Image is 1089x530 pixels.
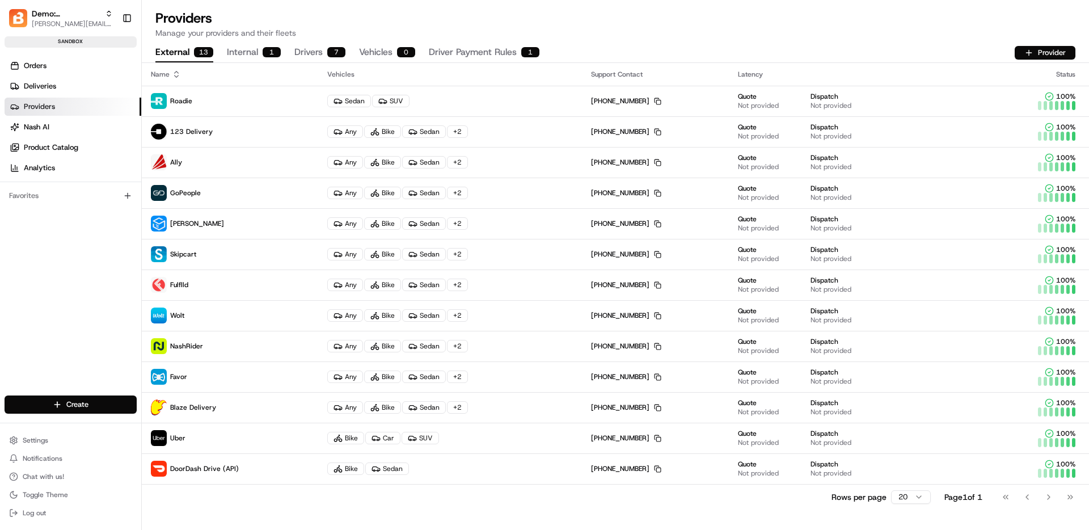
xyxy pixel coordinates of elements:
h1: Providers [155,9,1075,27]
img: uber-new-logo.jpeg [151,430,167,446]
span: Pylon [113,192,137,201]
span: Not provided [738,469,779,478]
span: Chat with us! [23,472,64,481]
div: + 2 [447,248,468,260]
div: Any [327,371,363,383]
span: Quote [738,276,757,285]
p: Welcome 👋 [11,45,206,64]
span: Blaze Delivery [170,403,216,412]
span: Nash AI [24,122,49,132]
div: Sedan [402,187,446,199]
div: [PHONE_NUMBER] [591,464,661,473]
div: + 2 [447,187,468,199]
div: Support Contact [591,70,720,79]
span: 100 % [1056,92,1075,101]
div: [PHONE_NUMBER] [591,403,661,412]
input: Clear [29,73,187,85]
button: External [155,43,213,62]
div: Any [327,309,363,322]
span: 123 Delivery [170,127,213,136]
span: Not provided [738,254,779,263]
p: Manage your providers and their fleets [155,27,1075,39]
span: [PERSON_NAME][EMAIL_ADDRESS][DOMAIN_NAME] [32,19,113,28]
div: Bike [364,187,401,199]
div: SUV [372,95,410,107]
span: Settings [23,436,48,445]
div: [PHONE_NUMBER] [591,342,661,351]
span: Quote [738,214,757,224]
span: Not provided [738,407,779,417]
div: Latency [738,70,976,79]
span: Not provided [811,438,851,447]
span: Dispatch [811,214,838,224]
span: Wolt [170,311,184,320]
span: 100 % [1056,429,1075,438]
div: [PHONE_NUMBER] [591,434,661,443]
div: + 2 [447,125,468,138]
span: Skipcart [170,250,196,259]
div: Sedan [402,248,446,260]
img: profile_turbosend_org_cEe8MK.png [151,124,167,140]
span: Not provided [811,162,851,171]
img: Demo: Maria [9,9,27,27]
span: 100 % [1056,398,1075,407]
span: Knowledge Base [23,165,87,176]
span: Quote [738,398,757,407]
div: Start new chat [39,108,186,120]
div: Bike [327,432,364,444]
span: Dispatch [811,184,838,193]
div: [PHONE_NUMBER] [591,372,661,381]
button: Driver Payment Rules [429,43,539,62]
button: Toggle Theme [5,487,137,503]
div: [PHONE_NUMBER] [591,280,661,289]
span: Quote [738,306,757,316]
span: Dispatch [811,153,838,162]
span: Quote [738,429,757,438]
div: Sedan [402,217,446,230]
div: Vehicles [327,70,573,79]
span: Product Catalog [24,142,78,153]
span: Dispatch [811,368,838,377]
span: Not provided [738,316,779,325]
div: [PHONE_NUMBER] [591,219,661,228]
div: Any [327,279,363,291]
div: Any [327,340,363,352]
img: Wolt-app-icon-2019.png [151,308,167,323]
span: Not provided [738,285,779,294]
img: roadie-logo.jpg [151,93,167,109]
div: Name [151,70,309,79]
div: + 2 [447,156,468,169]
a: Orders [5,57,141,75]
span: Not provided [811,377,851,386]
img: profile_lightninglift_org_cEe8MK.png [151,277,167,293]
button: Start new chat [193,112,206,125]
div: SUV [402,432,439,444]
span: Log out [23,508,46,518]
div: Sedan [365,462,409,475]
a: Nash AI [5,118,141,136]
span: Orders [24,61,47,71]
span: Toggle Theme [23,490,68,499]
span: Deliveries [24,81,56,91]
div: Bike [327,462,364,475]
span: Quote [738,337,757,346]
button: Drivers [294,43,345,62]
span: Not provided [738,346,779,355]
div: Sedan [402,279,446,291]
div: 13 [194,47,213,57]
button: Provider [1015,46,1075,60]
div: 📗 [11,166,20,175]
span: Not provided [811,469,851,478]
a: Analytics [5,159,141,177]
a: 💻API Documentation [91,160,187,180]
div: 1 [263,47,281,57]
span: Dispatch [811,306,838,316]
a: Deliveries [5,77,141,95]
a: Product Catalog [5,138,141,157]
button: Log out [5,505,137,521]
div: 1 [521,47,539,57]
button: Demo: [PERSON_NAME] [32,8,100,19]
img: 1736555255976-a54dd68f-1ca7-489b-9aae-adbdc363a1c4 [11,108,32,129]
span: Not provided [811,193,851,202]
span: Providers [24,102,55,112]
